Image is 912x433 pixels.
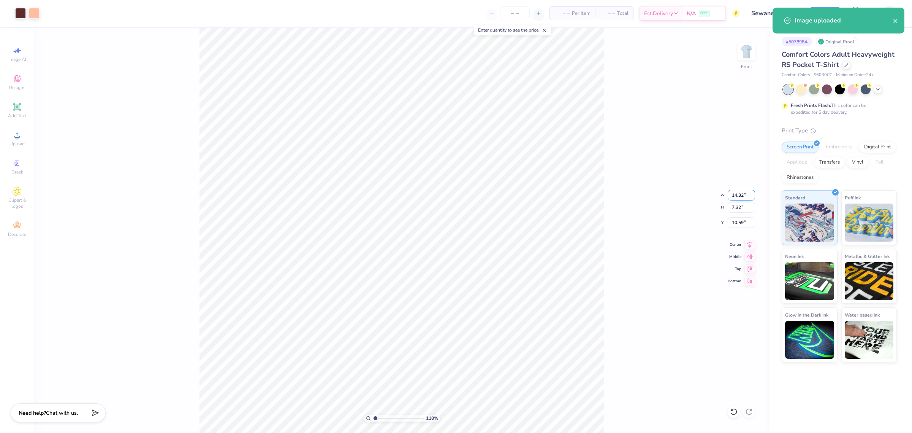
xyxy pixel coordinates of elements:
span: Comfort Colors Adult Heavyweight RS Pocket T-Shirt [782,50,895,69]
span: Comfort Colors [782,72,810,78]
span: Per Item [572,10,591,18]
span: Clipart & logos [4,197,30,209]
span: Bottom [728,279,741,284]
div: Front [741,63,752,70]
div: Original Proof [816,37,858,46]
span: FREE [700,11,708,16]
div: Embroidery [821,142,857,153]
div: Vinyl [847,157,868,168]
span: Upload [9,141,25,147]
div: Enter quantity to see the price. [474,25,551,35]
input: Untitled Design [746,6,801,21]
img: Metallic & Glitter Ink [845,262,894,300]
strong: Fresh Prints Flash: [791,102,831,108]
span: Metallic & Glitter Ink [845,252,890,260]
span: Glow in the Dark Ink [785,311,828,319]
div: Image uploaded [795,16,893,25]
span: Top [728,266,741,272]
div: Transfers [814,157,845,168]
div: Rhinestones [782,172,819,183]
div: Print Type [782,126,897,135]
span: Chat with us. [46,409,78,417]
strong: Need help? [19,409,46,417]
img: Front [739,44,754,59]
span: Neon Ink [785,252,804,260]
button: close [893,16,898,25]
span: Est. Delivery [644,10,673,18]
span: Minimum Order: 24 + [836,72,874,78]
div: Applique [782,157,812,168]
span: Middle [728,254,741,259]
span: Total [617,10,629,18]
img: Standard [785,204,834,242]
img: Water based Ink [845,321,894,359]
span: – – [554,10,570,18]
div: Foil [871,157,888,168]
span: Water based Ink [845,311,880,319]
span: 118 % [426,415,438,422]
span: Puff Ink [845,194,861,202]
div: # 507898A [782,37,812,46]
span: Greek [11,169,23,175]
img: Puff Ink [845,204,894,242]
div: This color can be expedited for 5 day delivery. [791,102,884,116]
span: – – [600,10,615,18]
span: Center [728,242,741,247]
span: Standard [785,194,805,202]
img: Glow in the Dark Ink [785,321,834,359]
span: Image AI [8,56,26,62]
span: Designs [9,84,25,91]
input: – – [500,6,530,20]
span: Add Text [8,113,26,119]
img: Neon Ink [785,262,834,300]
span: Decorate [8,231,26,237]
div: Screen Print [782,142,819,153]
div: Digital Print [859,142,896,153]
span: # 6030CC [814,72,832,78]
span: N/A [687,10,696,18]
